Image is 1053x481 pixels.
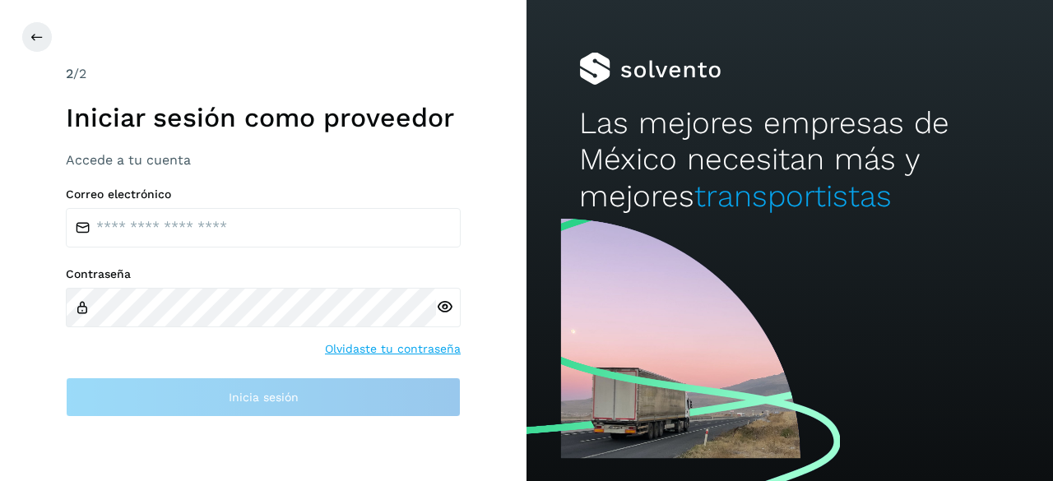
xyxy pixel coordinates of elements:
[66,152,461,168] h3: Accede a tu cuenta
[229,391,299,403] span: Inicia sesión
[579,105,1000,215] h2: Las mejores empresas de México necesitan más y mejores
[694,178,892,214] span: transportistas
[325,340,461,358] a: Olvidaste tu contraseña
[66,102,461,133] h1: Iniciar sesión como proveedor
[66,267,461,281] label: Contraseña
[66,187,461,201] label: Correo electrónico
[66,64,461,84] div: /2
[66,377,461,417] button: Inicia sesión
[66,66,73,81] span: 2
